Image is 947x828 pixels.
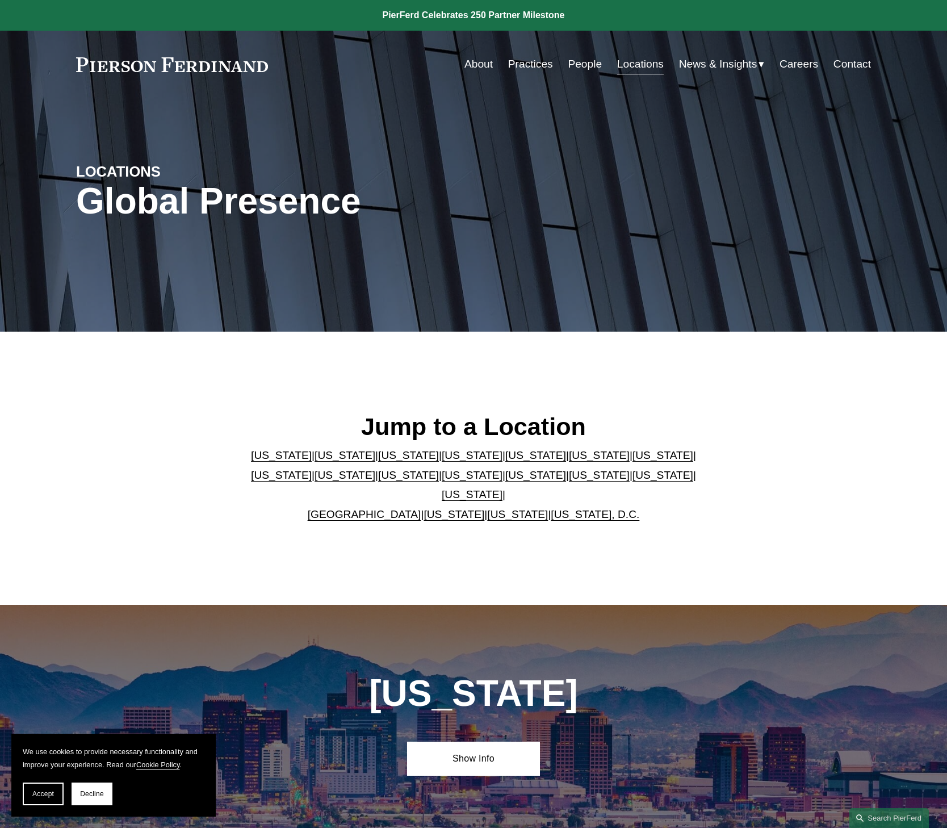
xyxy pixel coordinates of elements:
[315,449,375,461] a: [US_STATE]
[23,745,204,771] p: We use cookies to provide necessary functionality and improve your experience. Read our .
[378,469,439,481] a: [US_STATE]
[487,508,548,520] a: [US_STATE]
[442,469,502,481] a: [US_STATE]
[632,469,693,481] a: [US_STATE]
[242,446,706,524] p: | | | | | | | | | | | | | | | | | |
[407,742,539,776] a: Show Info
[11,734,216,817] section: Cookie banner
[551,508,639,520] a: [US_STATE], D.C.
[23,783,64,805] button: Accept
[505,449,566,461] a: [US_STATE]
[315,469,375,481] a: [US_STATE]
[617,53,664,75] a: Locations
[568,53,602,75] a: People
[308,673,639,714] h1: [US_STATE]
[76,162,275,181] h4: LOCATIONS
[242,412,706,441] h2: Jump to a Location
[424,508,484,520] a: [US_STATE]
[833,53,871,75] a: Contact
[32,790,54,798] span: Accept
[308,508,421,520] a: [GEOGRAPHIC_DATA]
[505,469,566,481] a: [US_STATE]
[251,449,312,461] a: [US_STATE]
[442,488,502,500] a: [US_STATE]
[569,469,630,481] a: [US_STATE]
[76,181,606,222] h1: Global Presence
[464,53,493,75] a: About
[136,760,180,769] a: Cookie Policy
[679,53,765,75] a: folder dropdown
[569,449,630,461] a: [US_STATE]
[251,469,312,481] a: [US_STATE]
[80,790,104,798] span: Decline
[849,808,929,828] a: Search this site
[378,449,439,461] a: [US_STATE]
[679,55,757,74] span: News & Insights
[632,449,693,461] a: [US_STATE]
[442,449,502,461] a: [US_STATE]
[780,53,818,75] a: Careers
[508,53,553,75] a: Practices
[72,783,112,805] button: Decline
